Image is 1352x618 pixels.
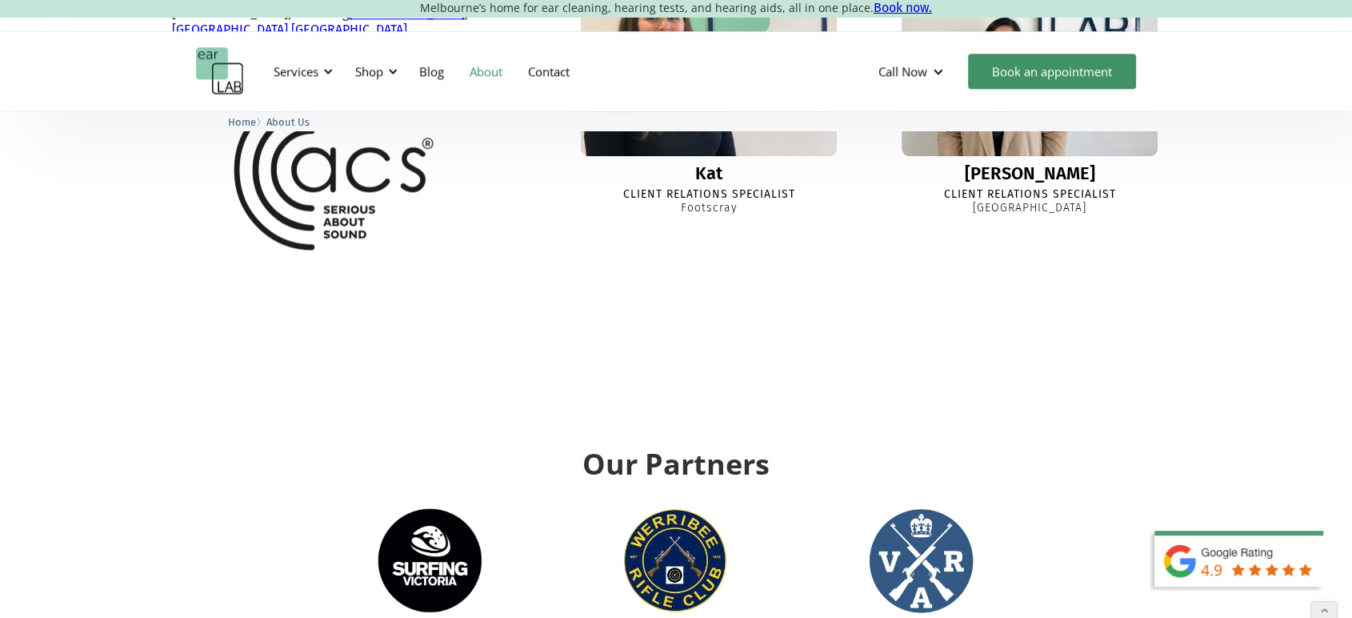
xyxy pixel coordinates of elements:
a: About Us [266,114,310,129]
div: [GEOGRAPHIC_DATA] [973,202,1086,215]
a: Home [228,114,256,129]
div: Call Now [866,47,960,95]
div: Client Relations Specialist [623,188,795,202]
a: About [457,48,515,94]
div: [PERSON_NAME] [965,164,1095,183]
a: Blog [406,48,457,94]
a: Book an appointment [968,54,1136,89]
div: Kat [695,164,722,183]
div: Footscray [681,202,738,215]
a: [GEOGRAPHIC_DATA] [172,22,288,37]
div: Services [274,63,318,79]
a: Contact [515,48,582,94]
div: Shop [355,63,383,79]
div: Services [264,47,338,95]
h2: Our Partners [172,448,1180,480]
a: home [196,47,244,95]
span: Home [228,116,256,128]
a: [GEOGRAPHIC_DATA] [291,22,407,37]
div: Shop [346,47,402,95]
div: Client Relations Specialist [944,188,1116,202]
img: ACS logo [230,67,434,272]
span: About Us [266,116,310,128]
div: Call Now [878,63,927,79]
li: 〉 [228,114,266,130]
